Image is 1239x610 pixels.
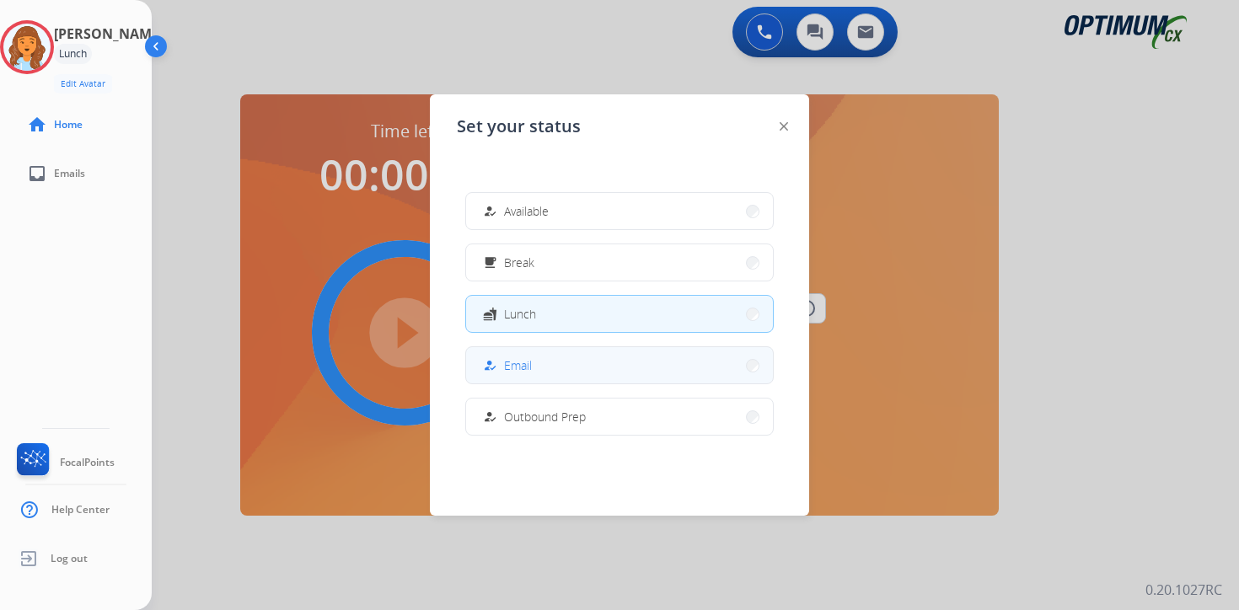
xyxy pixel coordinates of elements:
[466,347,773,383] button: Email
[54,24,164,44] h3: [PERSON_NAME]
[504,254,534,271] span: Break
[483,409,497,424] mat-icon: how_to_reg
[466,193,773,229] button: Available
[466,399,773,435] button: Outbound Prep
[780,122,788,131] img: close-button
[483,307,497,321] mat-icon: fastfood
[51,552,88,565] span: Log out
[60,456,115,469] span: FocalPoints
[27,163,47,184] mat-icon: inbox
[13,443,115,482] a: FocalPoints
[483,204,497,218] mat-icon: how_to_reg
[483,358,497,372] mat-icon: how_to_reg
[54,167,85,180] span: Emails
[27,115,47,135] mat-icon: home
[54,74,112,94] button: Edit Avatar
[466,296,773,332] button: Lunch
[504,356,532,374] span: Email
[51,503,110,516] span: Help Center
[504,305,536,323] span: Lunch
[504,202,549,220] span: Available
[504,408,586,425] span: Outbound Prep
[1145,580,1222,600] p: 0.20.1027RC
[457,115,581,138] span: Set your status
[3,24,51,71] img: avatar
[54,118,83,131] span: Home
[54,44,92,64] div: Lunch
[483,255,497,270] mat-icon: free_breakfast
[466,244,773,281] button: Break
